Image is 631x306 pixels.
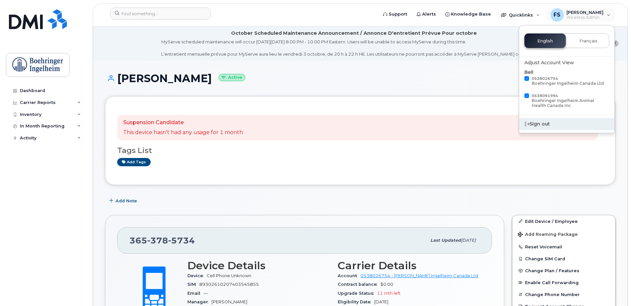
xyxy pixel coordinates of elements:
p: This device hasn't had any usage for 1 month [123,129,243,136]
a: 0538026754 - [PERSON_NAME] Ingelheim Canada Ltd [361,273,478,278]
span: — [204,291,208,296]
span: [DATE] [461,238,476,243]
span: 0538091994 [532,93,607,108]
span: Eligibility Date [338,299,374,304]
span: $0.00 [380,282,393,287]
span: Français [579,38,598,44]
span: Cell Phone Unknown [207,273,251,278]
span: Enable Call Forwarding [525,280,579,285]
button: Change SIM Card [512,253,615,265]
button: Add Roaming Package [512,227,615,241]
h3: Tags List [117,146,603,155]
div: Boehringer Ingelheim Canada Ltd [532,81,604,86]
a: Add tags [117,158,151,166]
span: Account [338,273,361,278]
h1: [PERSON_NAME] [105,73,615,84]
span: Upgrade Status [338,291,377,296]
span: SIM [187,282,199,287]
span: Email [187,291,204,296]
span: [DATE] [374,299,388,304]
span: Contract balance [338,282,380,287]
span: Manager [187,299,212,304]
span: 0538026754 [532,76,604,86]
div: Sign out [519,118,614,130]
span: 89302610207403545855 [199,282,259,287]
h3: Device Details [187,260,330,272]
h3: Carrier Details [338,260,480,272]
p: Suspension Candidate [123,119,243,127]
div: Boehringer Ingelheim Animal Health Canada Inc [532,98,607,108]
button: Reset Voicemail [512,241,615,253]
span: 5734 [168,235,195,245]
div: MyServe scheduled maintenance will occur [DATE][DATE] 8:00 PM - 10:00 PM Eastern. Users will be u... [161,39,547,57]
span: Change Plan / Features [525,268,579,273]
button: Add Note [105,195,143,207]
span: Device [187,273,207,278]
button: Change Phone Number [512,288,615,300]
div: Bell [524,69,609,109]
button: Change Plan / Features [512,265,615,277]
small: Active [218,74,245,81]
span: Add Roaming Package [518,232,578,238]
div: October Scheduled Maintenance Announcement / Annonce D'entretient Prévue Pour octobre [231,30,477,37]
span: Last updated [430,238,461,243]
span: 11 mth left [377,291,401,296]
span: 378 [147,235,168,245]
button: Enable Call Forwarding [512,277,615,288]
a: Edit Device / Employee [512,215,615,227]
div: Adjust Account View [524,59,609,66]
span: 365 [129,235,195,245]
span: [PERSON_NAME] [212,299,247,304]
span: Add Note [116,198,137,204]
